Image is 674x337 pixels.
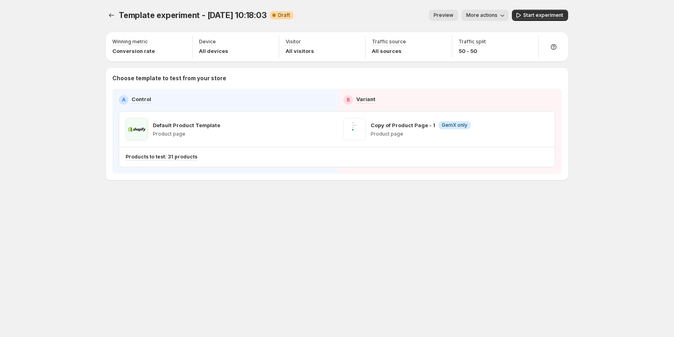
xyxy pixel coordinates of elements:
img: Default Product Template [126,118,148,140]
span: Start experiment [523,12,563,18]
p: Traffic source [372,39,406,45]
p: Copy of Product Page - 1 [371,121,435,129]
p: Variant [356,95,376,103]
button: Preview [429,10,458,21]
h2: B [347,97,350,103]
p: All visitors [286,47,314,55]
button: Start experiment [512,10,568,21]
h2: A [122,97,126,103]
button: Experiments [106,10,117,21]
p: Products to test: 31 products [126,154,197,160]
img: Copy of Product Page - 1 [343,118,366,140]
span: Preview [434,12,453,18]
span: Template experiment - [DATE] 10:18:03 [119,10,267,20]
p: Control [132,95,151,103]
p: Conversion rate [112,47,155,55]
span: GemX only [442,122,467,128]
p: Default Product Template [153,121,220,129]
p: All sources [372,47,406,55]
button: More actions [461,10,509,21]
p: All devices [199,47,228,55]
p: 50 - 50 [459,47,486,55]
p: Traffic split [459,39,486,45]
span: More actions [466,12,497,18]
p: Product page [371,131,471,137]
p: Winning metric [112,39,148,45]
p: Choose template to test from your store [112,74,562,82]
p: Device [199,39,216,45]
p: Product page [153,131,220,137]
p: Visitor [286,39,301,45]
span: Draft [278,12,290,18]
